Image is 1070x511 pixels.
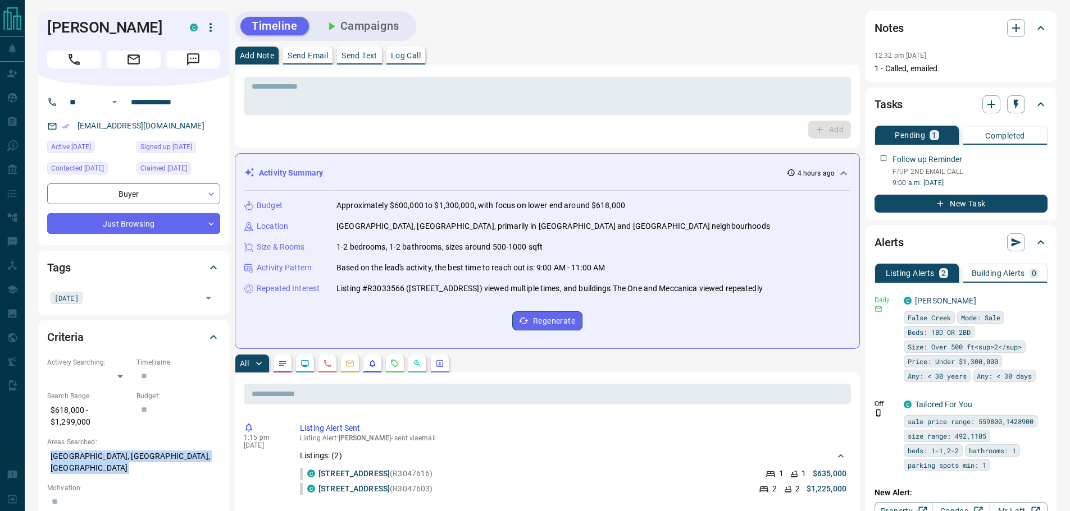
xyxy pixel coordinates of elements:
p: Listing Alert : - sent via email [300,434,846,442]
div: Notes [875,15,1048,42]
span: Any: < 30 days [977,370,1032,381]
p: Completed [985,132,1025,140]
div: condos.ca [904,400,912,408]
svg: Requests [390,359,399,368]
p: Timeframe: [136,357,220,367]
span: Call [47,50,101,68]
p: 1-2 bedrooms, 1-2 bathrooms, sizes around 500-1000 sqft [336,241,543,253]
span: [DATE] [54,292,79,303]
p: Size & Rooms [257,241,305,253]
div: Tags [47,254,220,281]
p: Add Note [240,52,274,59]
a: [STREET_ADDRESS] [318,484,390,493]
div: Tasks [875,91,1048,118]
p: 1 [802,468,806,480]
div: Listings: (2) [300,445,846,466]
div: Fri Sep 12 2025 [136,141,220,156]
button: Open [108,95,121,109]
p: Motivation: [47,483,220,493]
span: beds: 1-1,2-2 [908,445,959,456]
p: Building Alerts [972,269,1025,277]
p: Follow up Reminder [893,154,962,165]
p: Pending [895,131,925,139]
p: All [240,360,249,367]
div: Sat Sep 13 2025 [47,141,131,156]
svg: Listing Alerts [368,359,377,368]
span: Contacted [DATE] [51,163,104,174]
div: condos.ca [190,24,198,31]
span: False Creek [908,312,951,323]
div: Buyer [47,183,220,204]
svg: Email [875,305,882,313]
p: Based on the lead's activity, the best time to reach out is: 9:00 AM - 11:00 AM [336,262,605,274]
span: Claimed [DATE] [140,163,187,174]
div: Just Browsing [47,213,220,234]
p: Actively Searching: [47,357,131,367]
p: Budget [257,200,283,211]
button: New Task [875,195,1048,213]
span: size range: 492,1105 [908,430,986,441]
div: condos.ca [307,485,315,492]
p: 2 [772,483,777,495]
p: [DATE] [244,441,283,449]
p: Daily [875,295,897,305]
p: (R3047616) [318,468,432,480]
p: 1 - Called, emailed. [875,63,1048,75]
a: [PERSON_NAME] [915,296,976,305]
p: Search Range: [47,391,131,401]
a: [EMAIL_ADDRESS][DOMAIN_NAME] [78,121,204,130]
p: Location [257,220,288,232]
p: [GEOGRAPHIC_DATA], [GEOGRAPHIC_DATA], primarily in [GEOGRAPHIC_DATA] and [GEOGRAPHIC_DATA] neighb... [336,220,770,232]
button: Campaigns [313,17,411,35]
div: Alerts [875,229,1048,256]
svg: Push Notification Only [875,409,882,417]
a: Tailored For You [915,400,972,409]
p: $1,225,000 [807,483,846,495]
div: condos.ca [307,469,315,477]
p: 0 [1032,269,1036,277]
p: F/UP 2ND EMAIL CALL [893,167,1048,177]
p: Listings: ( 2 ) [300,450,342,462]
span: [PERSON_NAME] [339,434,391,442]
p: 1:15 pm [244,434,283,441]
div: Activity Summary4 hours ago [244,163,850,183]
span: Price: Under $1,300,000 [908,356,998,367]
p: Listing #R3033566 ([STREET_ADDRESS]) viewed multiple times, and buildings The One and Meccanica v... [336,283,763,294]
svg: Emails [345,359,354,368]
span: bathrooms: 1 [969,445,1016,456]
span: Active [DATE] [51,141,91,153]
p: 12:32 pm [DATE] [875,52,926,59]
div: Sat Sep 13 2025 [136,162,220,178]
p: Listing Alert Sent [300,422,846,434]
span: Email [107,50,161,68]
p: 4 hours ago [798,168,835,178]
p: [GEOGRAPHIC_DATA], [GEOGRAPHIC_DATA], [GEOGRAPHIC_DATA] [47,447,220,477]
p: $618,000 - $1,299,000 [47,401,131,431]
span: parking spots min: 1 [908,459,986,471]
p: New Alert: [875,487,1048,499]
svg: Notes [278,359,287,368]
p: (R3047603) [318,483,432,495]
p: 9:00 a.m. [DATE] [893,178,1048,188]
h2: Tasks [875,95,903,113]
svg: Lead Browsing Activity [300,359,309,368]
p: Off [875,399,897,409]
span: Signed up [DATE] [140,141,192,153]
svg: Calls [323,359,332,368]
h2: Notes [875,19,904,37]
span: Mode: Sale [961,312,1000,323]
svg: Agent Actions [435,359,444,368]
p: 1 [932,131,936,139]
p: Budget: [136,391,220,401]
p: Send Text [342,52,377,59]
p: Activity Pattern [257,262,312,274]
a: [STREET_ADDRESS] [318,469,390,478]
p: Areas Searched: [47,437,220,447]
svg: Opportunities [413,359,422,368]
p: Approximately $600,000 to $1,300,000, with focus on lower end around $618,000 [336,200,625,211]
p: 1 [779,468,784,480]
button: Open [201,290,216,306]
button: Regenerate [512,311,582,330]
p: Repeated Interest [257,283,320,294]
button: Timeline [240,17,309,35]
